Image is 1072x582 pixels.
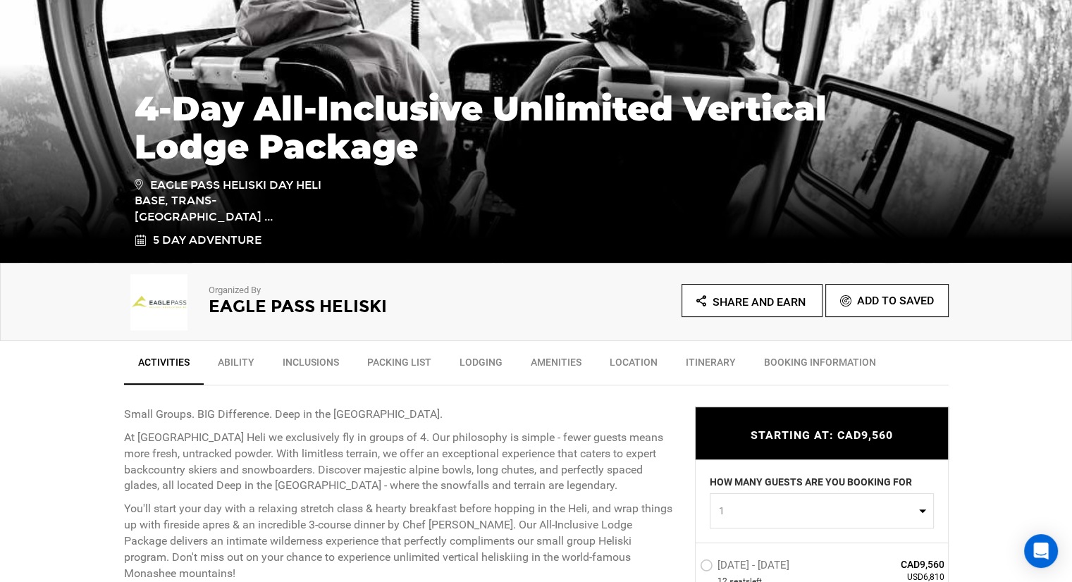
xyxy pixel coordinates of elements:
a: Inclusions [269,348,353,383]
span: Eagle Pass Heliski Day Heli Base, Trans-[GEOGRAPHIC_DATA] ... [135,176,335,226]
h1: 4-Day All-Inclusive Unlimited Vertical Lodge Package [135,89,938,166]
a: Packing List [353,348,445,383]
a: Activities [124,348,204,385]
p: Organized By [209,284,498,297]
p: Small Groups. BIG Difference. Deep in the [GEOGRAPHIC_DATA]. [124,407,674,423]
label: HOW MANY GUESTS ARE YOU BOOKING FOR [710,475,912,493]
div: Open Intercom Messenger [1024,534,1058,568]
span: Share and Earn [713,295,806,309]
span: 1 [719,504,916,518]
p: You'll start your day with a relaxing stretch class & hearty breakfast before hopping in the Heli... [124,501,674,581]
span: 5 Day Adventure [153,233,261,249]
a: Amenities [517,348,596,383]
p: At [GEOGRAPHIC_DATA] Heli we exclusively fly in groups of 4. Our philosophy is simple - fewer gue... [124,430,674,494]
h2: Eagle Pass Heliski [209,297,498,316]
a: Ability [204,348,269,383]
span: STARTING AT: CAD9,560 [751,428,893,442]
span: Add To Saved [857,294,934,307]
a: Location [596,348,672,383]
a: Itinerary [672,348,750,383]
label: [DATE] - [DATE] [700,559,793,576]
button: 1 [710,493,934,528]
a: Lodging [445,348,517,383]
span: CAD9,560 [842,557,944,571]
img: bce35a57f002339d0472b514330e267c.png [124,274,195,330]
a: BOOKING INFORMATION [750,348,890,383]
